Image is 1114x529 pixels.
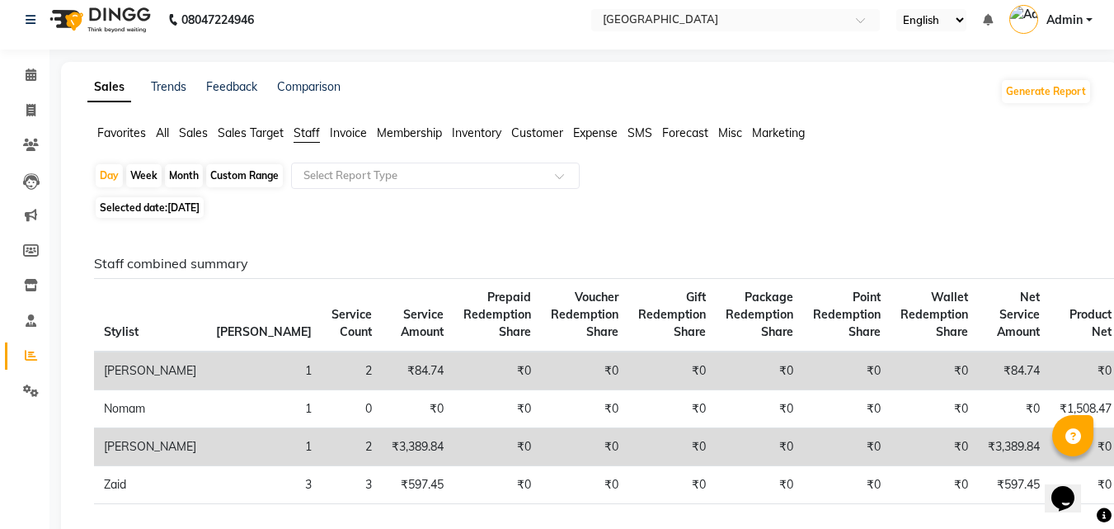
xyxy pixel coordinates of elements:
div: Day [96,164,123,187]
span: Favorites [97,125,146,140]
td: 3 [206,466,322,504]
span: Voucher Redemption Share [551,290,618,339]
td: ₹0 [803,352,891,390]
span: Invoice [330,125,367,140]
iframe: chat widget [1045,463,1098,512]
h6: Staff combined summary [94,256,1079,272]
span: Selected date: [96,197,204,218]
td: ₹0 [454,352,541,390]
td: ₹0 [628,466,716,504]
td: [PERSON_NAME] [94,428,206,466]
img: Admin [1009,5,1038,34]
td: 0 [322,390,382,428]
td: ₹3,389.84 [382,428,454,466]
td: ₹0 [716,428,803,466]
div: Custom Range [206,164,283,187]
td: ₹0 [541,352,628,390]
span: Staff [294,125,320,140]
span: Product Net [1069,307,1112,339]
td: ₹0 [803,390,891,428]
td: ₹0 [628,428,716,466]
td: Nomam [94,390,206,428]
td: ₹0 [716,352,803,390]
td: 2 [322,352,382,390]
td: ₹0 [803,428,891,466]
span: Admin [1046,12,1083,29]
span: [PERSON_NAME] [216,324,312,339]
td: 1 [206,390,322,428]
a: Trends [151,79,186,94]
td: 2 [322,428,382,466]
td: 1 [206,428,322,466]
span: SMS [628,125,652,140]
span: Net Service Amount [997,290,1040,339]
td: ₹0 [454,390,541,428]
span: Service Count [331,307,372,339]
span: Membership [377,125,442,140]
a: Sales [87,73,131,102]
td: ₹597.45 [978,466,1050,504]
td: ₹0 [891,466,978,504]
span: All [156,125,169,140]
a: Comparison [277,79,341,94]
td: ₹84.74 [382,352,454,390]
td: 1 [206,352,322,390]
span: Point Redemption Share [813,290,881,339]
td: ₹84.74 [978,352,1050,390]
span: Gift Redemption Share [638,290,706,339]
td: ₹0 [541,428,628,466]
span: Marketing [752,125,805,140]
span: [DATE] [167,201,200,214]
span: Service Amount [401,307,444,339]
td: ₹0 [541,390,628,428]
td: ₹0 [628,352,716,390]
div: Month [165,164,203,187]
td: ₹0 [716,390,803,428]
td: ₹0 [454,466,541,504]
td: ₹0 [541,466,628,504]
a: Feedback [206,79,257,94]
td: ₹0 [803,466,891,504]
span: Wallet Redemption Share [900,290,968,339]
td: ₹0 [454,428,541,466]
td: ₹0 [891,352,978,390]
span: Inventory [452,125,501,140]
span: Sales [179,125,208,140]
td: ₹0 [978,390,1050,428]
span: Expense [573,125,618,140]
span: Prepaid Redemption Share [463,290,531,339]
td: 3 [322,466,382,504]
td: [PERSON_NAME] [94,352,206,390]
td: ₹0 [628,390,716,428]
td: ₹3,389.84 [978,428,1050,466]
td: Zaid [94,466,206,504]
button: Generate Report [1002,80,1090,103]
td: ₹0 [382,390,454,428]
span: Sales Target [218,125,284,140]
span: Misc [718,125,742,140]
span: Stylist [104,324,139,339]
span: Forecast [662,125,708,140]
td: ₹0 [891,428,978,466]
div: Week [126,164,162,187]
td: ₹0 [891,390,978,428]
td: ₹0 [716,466,803,504]
span: Customer [511,125,563,140]
td: ₹597.45 [382,466,454,504]
span: Package Redemption Share [726,290,793,339]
